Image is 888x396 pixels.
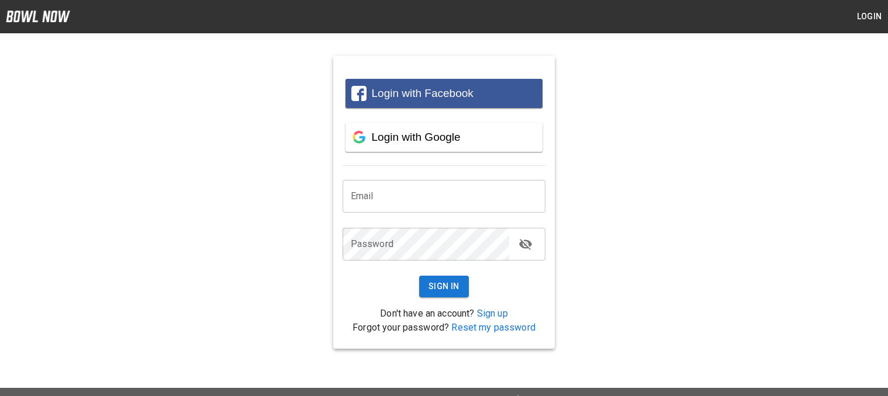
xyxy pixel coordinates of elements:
[477,308,508,319] a: Sign up
[451,322,535,333] a: Reset my password
[6,11,70,22] img: logo
[343,307,546,321] p: Don't have an account?
[372,131,461,143] span: Login with Google
[343,321,546,335] p: Forgot your password?
[514,232,537,256] button: toggle password visibility
[372,87,474,99] span: Login with Facebook
[345,123,543,152] button: Login with Google
[851,6,888,27] button: Login
[345,79,543,108] button: Login with Facebook
[419,276,469,297] button: Sign In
